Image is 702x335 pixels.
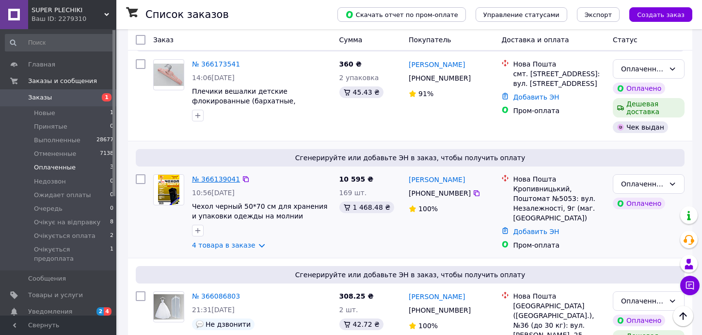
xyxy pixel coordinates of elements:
[145,9,229,20] h1: Список заказов
[96,307,104,316] span: 2
[153,36,174,44] span: Заказ
[34,136,80,145] span: Выполненные
[192,292,240,300] a: № 366086803
[34,191,91,200] span: Ожидает оплаты
[513,184,605,223] div: Кропивницький, Поштомат №5053: вул. Незалежності, 9г (маг. [GEOGRAPHIC_DATA])
[476,7,567,22] button: Управление статусами
[621,296,665,306] div: Оплаченный
[418,322,438,330] span: 100%
[102,93,112,101] span: 1
[613,83,665,94] div: Оплачено
[192,74,235,82] span: 14:06[DATE]
[34,218,100,227] span: Очікує на відправку
[32,15,116,23] div: Ваш ID: 2279310
[192,87,319,124] a: Плечики вешалки детские флокированные (бархатные, велюровые) розового цвета, длина 32,5 см, в упа...
[28,274,66,283] span: Сообщения
[140,270,681,280] span: Сгенерируйте или добавьте ЭН в заказ, чтобы получить оплату
[34,177,66,186] span: Недозвон
[409,36,451,44] span: Покупатель
[613,36,638,44] span: Статус
[34,109,55,117] span: Новые
[196,320,204,328] img: :speech_balloon:
[5,34,114,51] input: Поиск
[621,64,665,74] div: Оплаченный
[501,36,569,44] span: Доставка и оплата
[629,7,692,22] button: Создать заказ
[110,122,113,131] span: 0
[34,163,76,172] span: Оплаченные
[513,106,605,116] div: Пром-оплата
[513,174,605,184] div: Нова Пошта
[34,150,76,158] span: Отмененные
[154,294,184,319] img: Фото товару
[32,6,104,15] span: SUPER PLECHIKI
[613,315,665,326] div: Оплачено
[339,189,367,197] span: 169 шт.
[192,202,327,230] a: Чехол черный 50*70 см для хранения и упаковки одежды на молнии детский флизелиновый
[192,241,255,249] a: 4 товара в заказе
[154,64,184,86] img: Фото товару
[206,320,251,328] span: Не дзвонити
[409,306,471,314] span: [PHONE_NUMBER]
[110,232,113,240] span: 2
[110,191,113,200] span: 0
[153,174,184,205] a: Фото товару
[153,59,184,90] a: Фото товару
[513,93,559,101] a: Добавить ЭН
[28,291,83,300] span: Товары и услуги
[34,232,96,240] span: Очікується оплата
[110,163,113,172] span: 3
[339,86,383,98] div: 45.43 ₴
[637,11,685,18] span: Создать заказ
[28,307,72,316] span: Уведомления
[613,98,685,117] div: Дешевая доставка
[409,175,465,184] a: [PERSON_NAME]
[409,292,465,301] a: [PERSON_NAME]
[34,204,63,213] span: Очередь
[110,245,113,263] span: 1
[339,60,362,68] span: 360 ₴
[345,10,458,19] span: Скачать отчет по пром-оплате
[513,69,605,88] div: смт. [STREET_ADDRESS]: вул. [STREET_ADDRESS]
[339,292,374,300] span: 308.25 ₴
[418,90,433,98] span: 91%
[104,307,112,316] span: 4
[409,74,471,82] span: [PHONE_NUMBER]
[100,150,113,158] span: 7138
[577,7,620,22] button: Экспорт
[418,205,438,213] span: 100%
[96,136,113,145] span: 28677
[192,189,235,197] span: 10:56[DATE]
[110,177,113,186] span: 0
[339,36,363,44] span: Сумма
[585,11,612,18] span: Экспорт
[337,7,466,22] button: Скачать отчет по пром-оплате
[28,93,52,102] span: Заказы
[110,109,113,117] span: 1
[613,198,665,209] div: Оплачено
[34,122,67,131] span: Принятые
[192,306,235,314] span: 21:31[DATE]
[513,59,605,69] div: Нова Пошта
[513,228,559,235] a: Добавить ЭН
[620,10,692,18] a: Создать заказ
[613,121,668,133] div: Чек выдан
[34,245,110,263] span: Очікується предоплата
[483,11,559,18] span: Управление статусами
[28,60,55,69] span: Главная
[28,77,97,85] span: Заказы и сообщения
[192,175,240,183] a: № 366139041
[339,306,358,314] span: 2 шт.
[673,306,693,326] button: Наверх
[680,276,700,295] button: Чат с покупателем
[339,201,395,213] div: 1 468.48 ₴
[513,291,605,301] div: Нова Пошта
[409,189,471,197] span: [PHONE_NUMBER]
[192,60,240,68] a: № 366173541
[110,204,113,213] span: 0
[513,240,605,250] div: Пром-оплата
[158,175,179,205] img: Фото товару
[339,175,374,183] span: 10 595 ₴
